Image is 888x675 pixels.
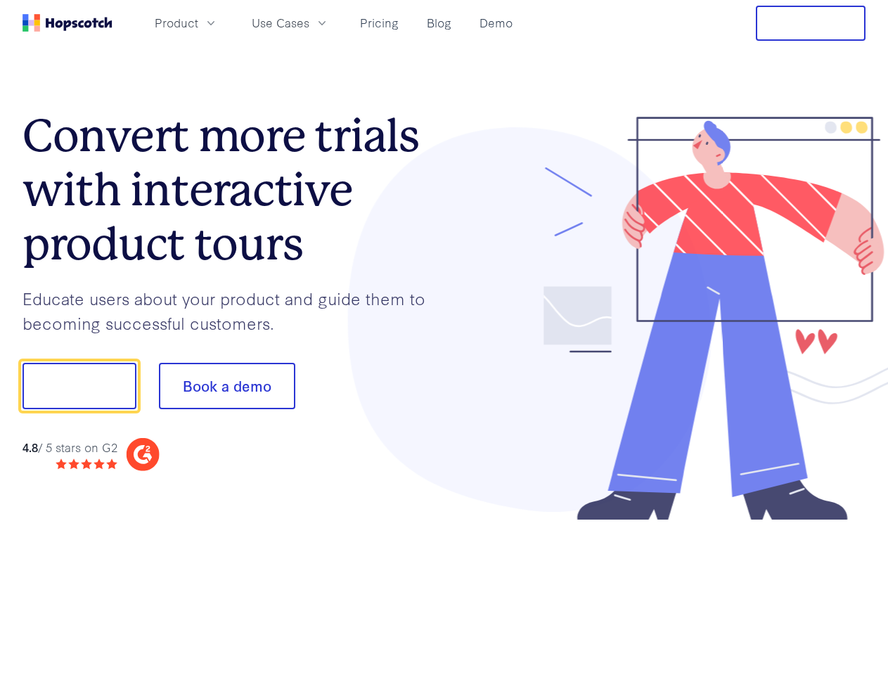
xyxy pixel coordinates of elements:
a: Demo [474,11,518,34]
div: / 5 stars on G2 [22,439,117,456]
button: Show me! [22,363,136,409]
button: Use Cases [243,11,337,34]
h1: Convert more trials with interactive product tours [22,109,444,271]
a: Home [22,14,112,32]
p: Educate users about your product and guide them to becoming successful customers. [22,286,444,335]
button: Product [146,11,226,34]
button: Free Trial [756,6,866,41]
a: Pricing [354,11,404,34]
span: Use Cases [252,14,309,32]
a: Blog [421,11,457,34]
button: Book a demo [159,363,295,409]
span: Product [155,14,198,32]
strong: 4.8 [22,439,38,455]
